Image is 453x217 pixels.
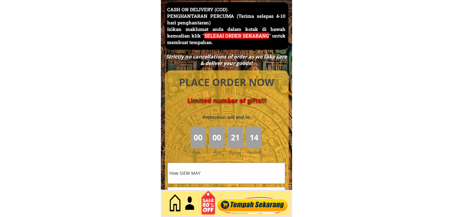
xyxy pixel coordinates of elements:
h3: Hour [213,149,226,155]
h3: Second [248,149,263,155]
h4: PLACE ORDER NOW [172,75,281,89]
h3: Day [193,149,208,155]
span: SELESAI ORDER SEKARANG [204,33,269,39]
h4: Limited number of gifts!!! [172,97,281,104]
h3: Minute [229,150,243,156]
div: Strictly no cancellations of order as we take care & deliver your goods! [164,53,289,67]
input: Telefon [168,187,285,208]
h3: Promotion will end in: [191,114,262,121]
h3: CASH ON DELIVERY (COD) PENGHANTARAN PERCUMA (Terima selepas 4-10 hari penghantaran) Isikan maklum... [167,6,286,46]
input: Nama [168,163,285,183]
